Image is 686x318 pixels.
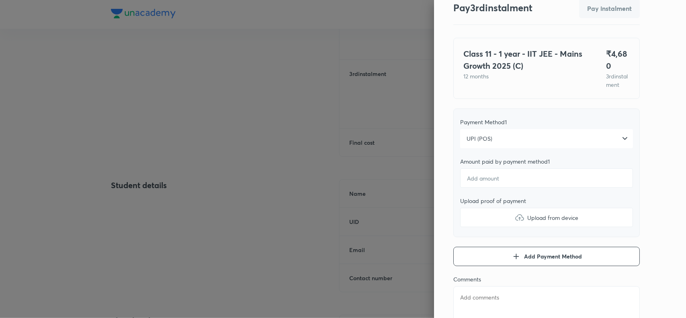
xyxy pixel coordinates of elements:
[460,197,633,205] div: Upload proof of payment
[524,252,582,261] span: Add Payment Method
[453,247,640,266] button: Add Payment Method
[528,213,579,222] span: Upload from device
[515,213,524,222] img: upload
[453,276,640,283] div: Comments
[463,72,587,80] p: 12 months
[460,119,633,126] div: Payment Method 1
[460,168,633,188] input: Add amount
[606,72,630,89] p: 3 rd instalment
[460,158,633,165] div: Amount paid by payment method 1
[606,48,630,72] h4: ₹ 4,680
[453,2,532,14] h3: Pay 3 rd instalment
[463,48,587,72] h4: Class 11 - 1 year - IIT JEE - Mains Growth 2025 (C)
[467,135,492,143] span: UPI (POS)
